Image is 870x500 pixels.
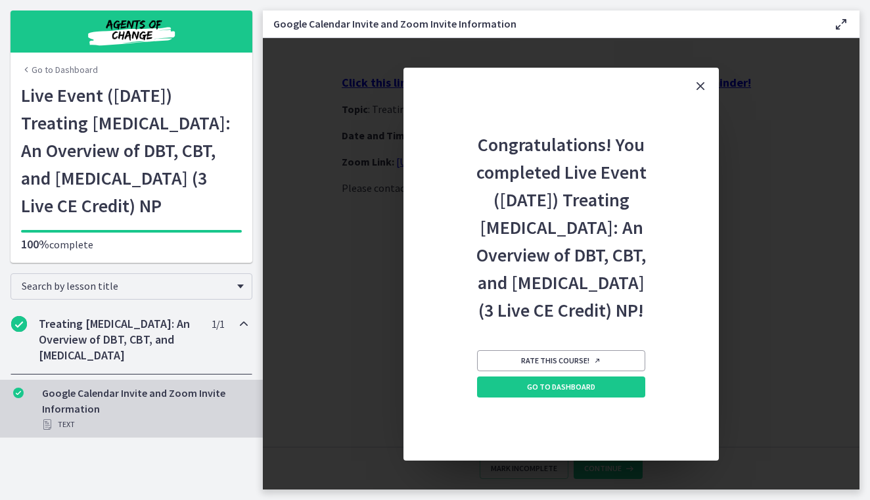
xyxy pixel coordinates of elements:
div: Google Calendar Invite and Zoom Invite Information [42,385,247,432]
a: Go to Dashboard [21,63,98,76]
i: Completed [13,388,24,398]
p: complete [21,237,242,252]
h2: Treating [MEDICAL_DATA]: An Overview of DBT, CBT, and [MEDICAL_DATA] [39,316,199,363]
img: Agents of Change [53,16,210,47]
i: Opens in a new window [593,357,601,365]
span: Rate this course! [521,355,601,366]
button: Close [682,68,719,104]
a: Go to Dashboard [477,376,645,398]
h2: Congratulations! You completed Live Event ([DATE]) Treating [MEDICAL_DATA]: An Overview of DBT, C... [474,104,648,324]
span: Go to Dashboard [527,382,595,392]
span: 100% [21,237,49,252]
i: Completed [11,316,27,332]
span: Search by lesson title [22,279,231,292]
div: Search by lesson title [11,273,252,300]
a: Rate this course! Opens in a new window [477,350,645,371]
h1: Live Event ([DATE]) Treating [MEDICAL_DATA]: An Overview of DBT, CBT, and [MEDICAL_DATA] (3 Live ... [21,81,242,219]
div: Text [42,417,247,432]
span: 1 / 1 [212,316,224,332]
h3: Google Calendar Invite and Zoom Invite Information [273,16,812,32]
